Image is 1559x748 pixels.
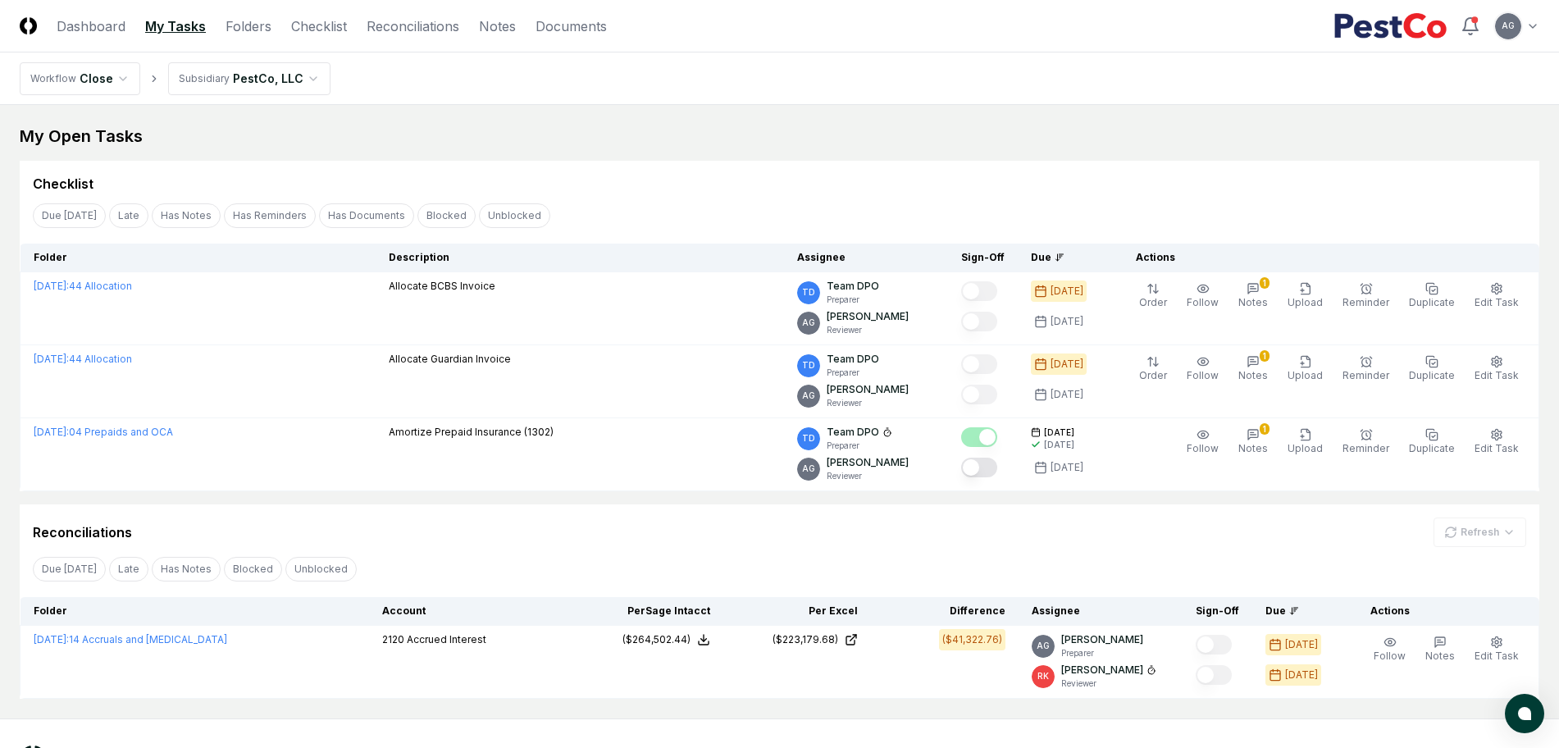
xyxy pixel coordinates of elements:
a: Reconciliations [367,16,459,36]
span: AG [1037,640,1050,652]
div: Account [382,604,563,618]
button: atlas-launcher [1505,694,1544,733]
th: Folder [21,597,370,626]
span: Upload [1288,442,1323,454]
span: AG [802,317,815,329]
span: RK [1037,670,1049,682]
span: Edit Task [1475,296,1519,308]
span: Duplicate [1409,296,1455,308]
p: Reviewer [827,470,909,482]
button: Reminder [1339,352,1393,386]
span: [DATE] [1044,426,1074,439]
span: AG [1502,20,1515,32]
span: Order [1139,296,1167,308]
button: Follow [1183,279,1222,313]
th: Assignee [784,244,948,272]
img: Logo [20,17,37,34]
button: Order [1136,352,1170,386]
p: Amortize Prepaid Insurance (1302) [389,425,554,440]
p: Preparer [827,440,892,452]
span: Follow [1187,442,1219,454]
a: [DATE]:14 Accruals and [MEDICAL_DATA] [34,633,227,645]
a: Documents [536,16,607,36]
p: Team DPO [827,352,879,367]
span: Accrued Interest [407,633,486,645]
button: Mark complete [961,281,997,301]
div: Reconciliations [33,522,132,542]
span: Edit Task [1475,442,1519,454]
nav: breadcrumb [20,62,330,95]
div: Checklist [33,174,93,194]
button: Has Documents [319,203,414,228]
button: Unblocked [285,557,357,582]
div: ($223,179.68) [773,632,838,647]
button: Blocked [224,557,282,582]
span: Upload [1288,296,1323,308]
span: Duplicate [1409,442,1455,454]
a: Folders [226,16,271,36]
button: Duplicate [1406,425,1458,459]
p: [PERSON_NAME] [1061,663,1143,677]
button: Follow [1183,352,1222,386]
button: 1Notes [1235,352,1271,386]
button: AG [1493,11,1523,41]
button: Mark complete [961,458,997,477]
div: [DATE] [1285,637,1318,652]
span: Edit Task [1475,369,1519,381]
a: [DATE]:44 Allocation [34,280,132,292]
p: [PERSON_NAME] [827,455,909,470]
button: Duplicate [1406,279,1458,313]
button: Upload [1284,425,1326,459]
div: [DATE] [1044,439,1074,451]
div: Subsidiary [179,71,230,86]
span: [DATE] : [34,353,69,365]
span: Duplicate [1409,369,1455,381]
button: Notes [1422,632,1458,667]
p: Allocate Guardian Invoice [389,352,511,367]
p: Preparer [827,294,879,306]
span: AG [802,390,815,402]
a: [DATE]:04 Prepaids and OCA [34,426,173,438]
p: Reviewer [827,324,909,336]
span: TD [802,432,815,445]
p: [PERSON_NAME] [827,309,909,324]
span: TD [802,286,815,299]
button: Upload [1284,279,1326,313]
span: [DATE] : [34,426,69,438]
button: Blocked [417,203,476,228]
button: Due Today [33,203,106,228]
button: Reminder [1339,279,1393,313]
div: ($264,502.44) [622,632,691,647]
button: Mark complete [961,385,997,404]
th: Per Sage Intacct [576,597,723,626]
button: Follow [1183,425,1222,459]
button: Follow [1370,632,1409,667]
span: Edit Task [1475,650,1519,662]
div: Due [1265,604,1331,618]
p: Team DPO [827,279,879,294]
th: Sign-Off [948,244,1018,272]
span: Notes [1238,369,1268,381]
span: Reminder [1342,442,1389,454]
a: ($223,179.68) [736,632,858,647]
span: Reminder [1342,369,1389,381]
th: Assignee [1019,597,1183,626]
button: Mark complete [1196,635,1232,654]
p: Allocate BCBS Invoice [389,279,495,294]
div: 1 [1260,277,1270,289]
button: Unblocked [479,203,550,228]
p: [PERSON_NAME] [1061,632,1143,647]
th: Per Excel [723,597,871,626]
th: Description [376,244,784,272]
div: [DATE] [1051,460,1083,475]
a: Checklist [291,16,347,36]
span: Reminder [1342,296,1389,308]
th: Folder [21,244,376,272]
button: Due Today [33,557,106,582]
a: [DATE]:44 Allocation [34,353,132,365]
div: [DATE] [1051,387,1083,402]
div: 1 [1260,350,1270,362]
span: [DATE] : [34,633,69,645]
p: [PERSON_NAME] [827,382,909,397]
button: Edit Task [1471,632,1522,667]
